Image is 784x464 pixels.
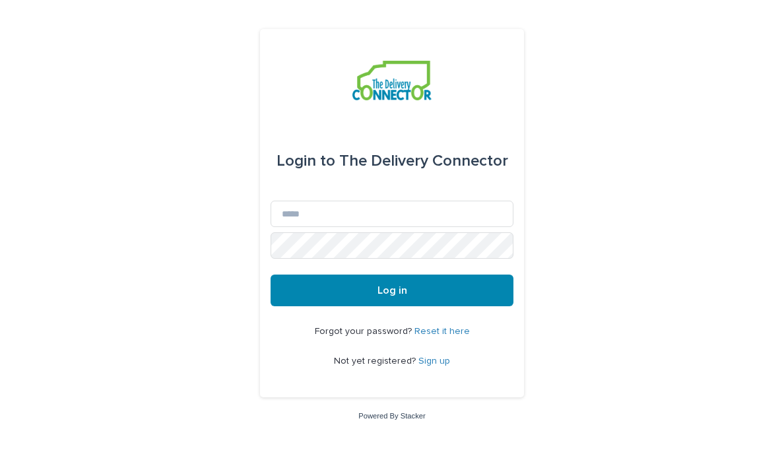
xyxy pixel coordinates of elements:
div: The Delivery Connector [277,143,508,180]
img: aCWQmA6OSGG0Kwt8cj3c [352,61,431,100]
a: Powered By Stacker [358,412,425,420]
button: Log in [271,275,513,306]
span: Not yet registered? [334,356,418,366]
span: Forgot your password? [315,327,414,336]
a: Reset it here [414,327,470,336]
span: Log in [377,285,407,296]
a: Sign up [418,356,450,366]
span: Login to [277,153,335,169]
